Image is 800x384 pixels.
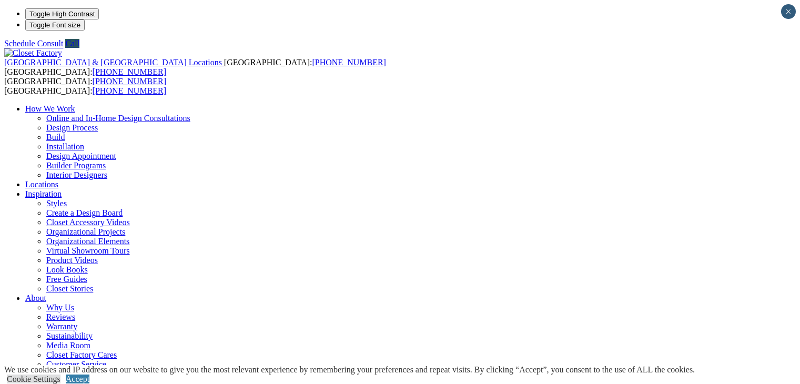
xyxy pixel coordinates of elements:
span: [GEOGRAPHIC_DATA]: [GEOGRAPHIC_DATA]: [4,77,166,95]
a: [PHONE_NUMBER] [93,67,166,76]
a: Schedule Consult [4,39,63,48]
span: [GEOGRAPHIC_DATA]: [GEOGRAPHIC_DATA]: [4,58,386,76]
a: How We Work [25,104,75,113]
a: Locations [25,180,58,189]
a: Call [65,39,79,48]
button: Toggle High Contrast [25,8,99,19]
a: Online and In-Home Design Consultations [46,114,190,123]
a: Design Process [46,123,98,132]
a: Free Guides [46,275,87,284]
a: Look Books [46,265,88,274]
span: [GEOGRAPHIC_DATA] & [GEOGRAPHIC_DATA] Locations [4,58,222,67]
a: Customer Service [46,360,106,369]
a: Why Us [46,303,74,312]
button: Close [781,4,796,19]
a: Organizational Elements [46,237,129,246]
span: Toggle Font size [29,21,80,29]
a: Create a Design Board [46,208,123,217]
a: Inspiration [25,189,62,198]
a: About [25,294,46,302]
a: [PHONE_NUMBER] [312,58,386,67]
a: Closet Stories [46,284,93,293]
a: Build [46,133,65,142]
a: Organizational Projects [46,227,125,236]
a: Installation [46,142,84,151]
button: Toggle Font size [25,19,85,31]
a: Styles [46,199,67,208]
a: Virtual Showroom Tours [46,246,130,255]
a: Builder Programs [46,161,106,170]
a: Product Videos [46,256,98,265]
a: Closet Factory Cares [46,350,117,359]
a: Interior Designers [46,170,107,179]
a: Design Appointment [46,151,116,160]
img: Closet Factory [4,48,62,58]
a: Cookie Settings [7,375,60,383]
a: [PHONE_NUMBER] [93,86,166,95]
a: Media Room [46,341,90,350]
a: Sustainability [46,331,93,340]
div: We use cookies and IP address on our website to give you the most relevant experience by remember... [4,365,695,375]
a: [PHONE_NUMBER] [93,77,166,86]
a: Closet Accessory Videos [46,218,130,227]
a: Reviews [46,312,75,321]
a: Warranty [46,322,77,331]
span: Toggle High Contrast [29,10,95,18]
a: Accept [66,375,89,383]
a: [GEOGRAPHIC_DATA] & [GEOGRAPHIC_DATA] Locations [4,58,224,67]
